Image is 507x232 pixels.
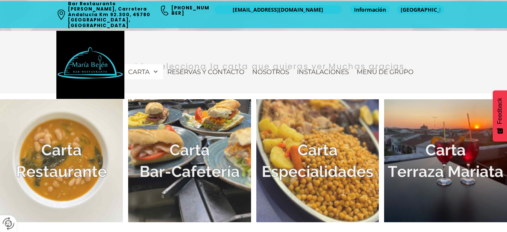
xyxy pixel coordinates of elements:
[167,68,244,76] span: Reservas y contacto
[128,99,251,222] a: Carta Bar Cafetería
[171,5,209,16] a: [PHONE_NUMBER]
[384,99,507,222] a: Terraza Mariata
[248,64,293,79] a: Nosotros
[56,31,124,99] img: Bar Restaurante María Belén
[256,99,379,222] a: Especialidades de la casa
[493,90,507,141] button: Feedback - Mostrar encuesta
[353,64,417,79] a: Menú de Grupo
[214,5,342,14] a: [EMAIL_ADDRESS][DOMAIN_NAME]
[293,64,353,79] a: Instalaciones
[252,68,289,76] span: Nosotros
[297,68,349,76] span: Instalaciones
[354,6,386,14] span: Información
[357,68,413,76] span: Menú de Grupo
[397,5,444,14] a: [GEOGRAPHIC_DATA]
[68,0,152,29] a: Bar Restaurante [PERSON_NAME], Carretera Andalucía Km 92.300, 45780 [GEOGRAPHIC_DATA], [GEOGRAPHI...
[401,6,440,14] span: [GEOGRAPHIC_DATA]
[163,64,248,79] a: Reservas y contacto
[350,5,390,14] a: Información
[233,6,323,14] span: [EMAIL_ADDRESS][DOMAIN_NAME]
[124,64,163,79] a: Carta
[496,98,503,124] span: Feedback
[128,68,150,76] span: Carta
